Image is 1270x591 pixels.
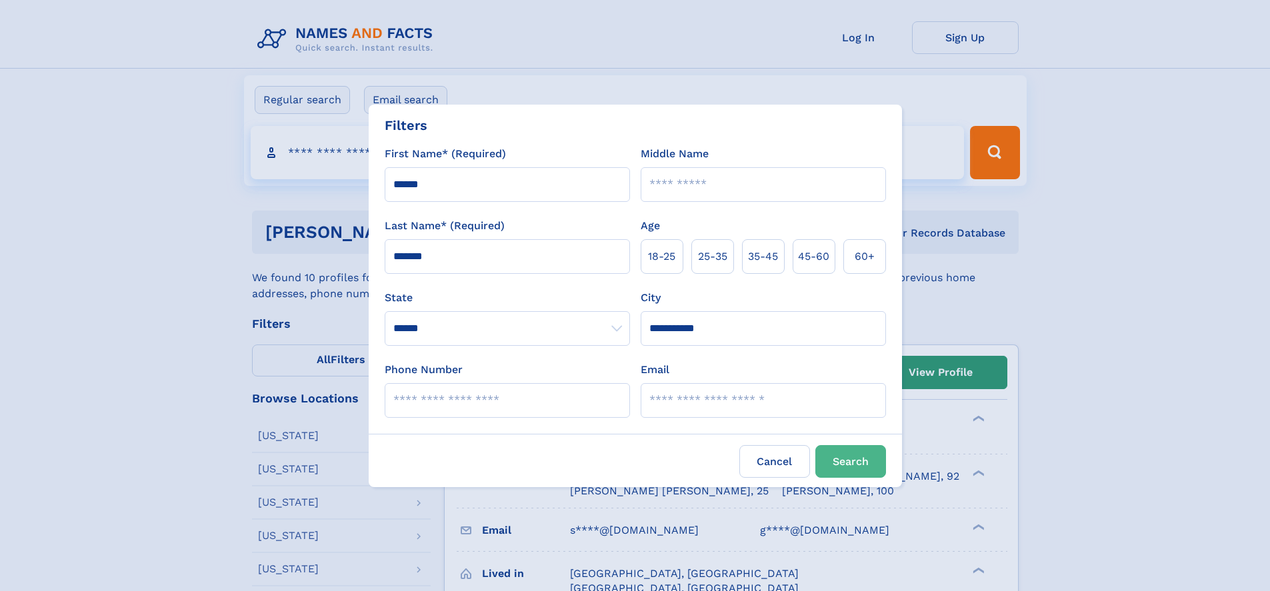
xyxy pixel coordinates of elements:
[698,249,727,265] span: 25‑35
[641,146,709,162] label: Middle Name
[798,249,829,265] span: 45‑60
[641,362,669,378] label: Email
[385,290,630,306] label: State
[385,115,427,135] div: Filters
[739,445,810,478] label: Cancel
[385,146,506,162] label: First Name* (Required)
[748,249,778,265] span: 35‑45
[855,249,875,265] span: 60+
[648,249,675,265] span: 18‑25
[385,362,463,378] label: Phone Number
[641,290,661,306] label: City
[815,445,886,478] button: Search
[385,218,505,234] label: Last Name* (Required)
[641,218,660,234] label: Age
